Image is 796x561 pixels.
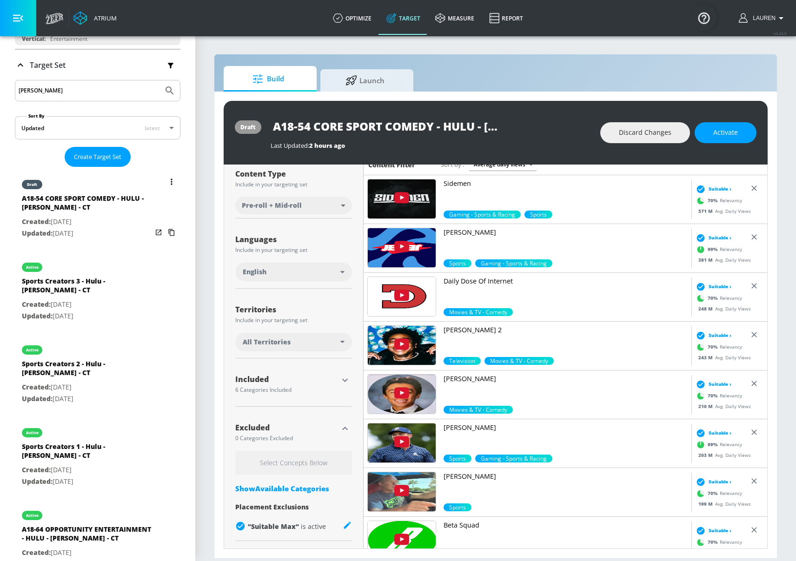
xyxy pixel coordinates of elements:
span: 70 % [708,490,720,497]
span: Movies & TV - Comedy [444,406,513,414]
span: Movies & TV - Comedy [444,308,513,316]
div: activeSports Creators 2 - Hulu - [PERSON_NAME] - CTCreated:[DATE]Updated:[DATE] [15,336,180,411]
div: Suitable › [694,282,731,291]
span: Updated: [22,477,53,486]
span: 203 M [698,451,715,458]
span: English [243,267,266,277]
img: UUDogdKl7t7NHzQ95aEwkdMw [368,179,436,218]
div: draftA18-54 CORE SPORT COMEDY - HULU - [PERSON_NAME] - CTCreated:[DATE]Updated:[DATE] [15,171,180,246]
button: Open Resource Center [691,5,717,31]
a: Atrium [73,11,117,25]
div: Include in your targeting set [235,317,352,323]
div: Target Set [15,50,180,80]
span: All Territories [243,337,291,347]
span: Sports [444,259,471,267]
button: Submit Search [159,80,180,101]
a: [PERSON_NAME] [444,374,688,406]
div: 70.0% [484,357,554,365]
span: Suitable › [709,234,731,241]
span: 381 M [698,256,715,263]
span: 99 % [708,246,720,253]
span: 70 % [708,539,720,546]
div: Relevancy [694,242,742,256]
div: Included [235,376,338,383]
span: Sports [524,211,552,218]
div: 99.0% [444,259,471,267]
p: [DATE] [22,216,152,228]
div: Suitable › [694,233,731,242]
div: activeSports Creators 3 - Hulu - [PERSON_NAME] - CTCreated:[DATE]Updated:[DATE] [15,253,180,329]
div: active [26,265,39,270]
div: active [26,513,39,518]
span: Suitable › [709,283,731,290]
div: Sports Creators 1 - Hulu - [PERSON_NAME] - CT [22,442,152,464]
span: latest [145,124,160,132]
div: 6 Categories Included [235,387,338,393]
button: Lauren [739,13,787,24]
span: Create Target Set [74,152,121,162]
div: Updated [21,124,44,132]
img: UU1EALOoYjviTgAakJ-phJFg [368,375,436,414]
div: “ Suitable Max “ [248,522,326,531]
label: Sort By [27,113,46,119]
span: Suitable › [709,478,731,485]
span: 70 % [708,343,720,350]
a: [PERSON_NAME] [444,472,688,503]
span: Gaming - Sports & Racing [444,211,521,218]
div: 70.0% [475,259,552,267]
div: active [26,348,39,352]
div: Placement Exclusions [235,502,352,511]
img: UUh8f8vssLddD2PbnU3Ag_Bw [368,472,436,511]
img: UUQIUhhcmXsu6cN6n3y9-Pww [368,228,436,267]
button: Discard Changes [600,122,690,143]
p: [PERSON_NAME] [444,228,688,237]
p: [PERSON_NAME] [444,472,688,481]
p: Beta Squad [444,521,688,530]
a: Report [482,1,531,35]
p: [DATE] [22,393,152,405]
button: Activate [695,122,756,143]
img: UUxOzbkk0bdVl6-tH1Fcajfg [368,521,436,560]
span: 243 M [698,354,715,360]
div: Excluded [235,424,338,431]
div: Relevancy [694,340,742,354]
div: Suitable › [694,526,731,535]
p: [DATE] [22,547,152,559]
div: Suitable › [694,184,731,193]
div: 70.0% [444,503,471,511]
span: is active [301,522,326,531]
span: Sports [444,503,471,511]
a: measure [428,1,482,35]
span: 70 % [708,392,720,399]
div: 99.0% [444,455,471,462]
span: 248 M [698,305,715,311]
span: Updated: [22,311,53,320]
span: Gaming - Sports & Racing [475,259,552,267]
span: 70 % [708,295,720,302]
span: Build [233,68,304,90]
div: 70.0% [524,211,552,218]
h6: Content Filter [368,160,415,169]
div: Avg. Daily Views [694,354,751,361]
span: Suitable › [709,185,731,192]
span: Created: [22,217,51,226]
span: 210 M [698,403,715,409]
div: Include in your targeting set [235,182,352,187]
a: Sidemen [444,179,688,211]
span: Sports [444,455,471,462]
div: 70.0% [475,455,552,462]
span: Suitable › [709,527,731,534]
div: Languages [235,236,352,243]
span: Suitable › [709,429,731,436]
div: Vertical: [22,35,46,43]
span: Suitable › [709,381,731,388]
div: draft [27,182,37,187]
button: Copy Targeting Set Link [165,226,178,239]
span: Created: [22,465,51,474]
div: ShowAvailable Categories [235,484,352,493]
div: Content Type [235,170,352,178]
div: Relevancy [694,389,742,403]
